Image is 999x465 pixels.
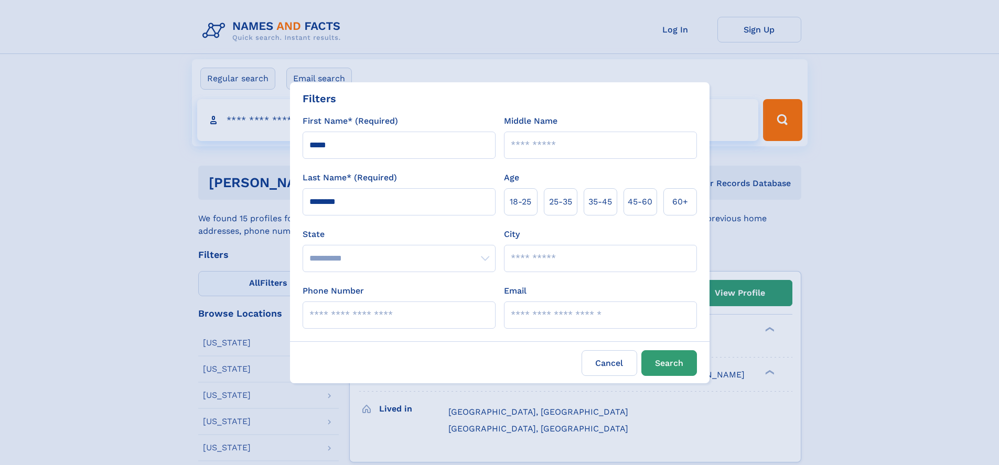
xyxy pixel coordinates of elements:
[641,350,697,376] button: Search
[504,285,527,297] label: Email
[303,285,364,297] label: Phone Number
[588,196,612,208] span: 35‑45
[504,115,557,127] label: Middle Name
[549,196,572,208] span: 25‑35
[504,171,519,184] label: Age
[303,171,397,184] label: Last Name* (Required)
[510,196,531,208] span: 18‑25
[303,228,496,241] label: State
[504,228,520,241] label: City
[303,115,398,127] label: First Name* (Required)
[582,350,637,376] label: Cancel
[303,91,336,106] div: Filters
[628,196,652,208] span: 45‑60
[672,196,688,208] span: 60+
